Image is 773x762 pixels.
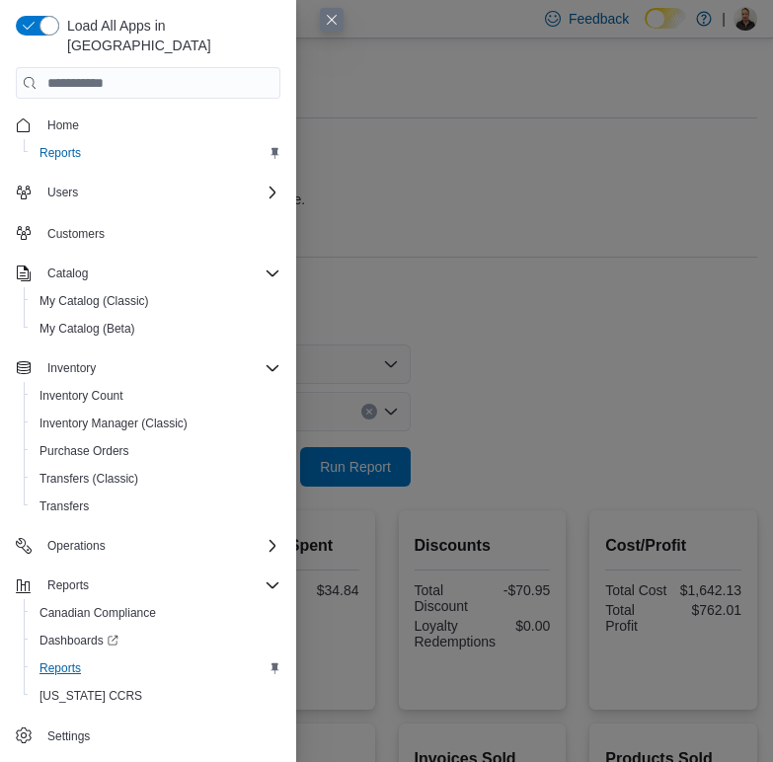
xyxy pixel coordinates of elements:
[39,498,89,514] span: Transfers
[32,141,280,165] span: Reports
[39,145,81,161] span: Reports
[39,262,280,285] span: Catalog
[39,573,97,597] button: Reports
[32,656,89,680] a: Reports
[39,724,280,748] span: Settings
[32,629,280,652] span: Dashboards
[39,356,280,380] span: Inventory
[39,688,142,704] span: [US_STATE] CCRS
[24,287,288,315] button: My Catalog (Classic)
[8,260,288,287] button: Catalog
[47,226,105,242] span: Customers
[24,682,288,710] button: [US_STATE] CCRS
[39,222,113,246] a: Customers
[32,601,280,625] span: Canadian Compliance
[24,315,288,343] button: My Catalog (Beta)
[8,218,288,247] button: Customers
[59,16,280,55] span: Load All Apps in [GEOGRAPHIC_DATA]
[32,439,280,463] span: Purchase Orders
[32,629,126,652] a: Dashboards
[32,289,157,313] a: My Catalog (Classic)
[39,534,280,558] span: Operations
[32,495,97,518] a: Transfers
[32,601,164,625] a: Canadian Compliance
[32,317,280,341] span: My Catalog (Beta)
[39,443,129,459] span: Purchase Orders
[8,571,288,599] button: Reports
[32,384,131,408] a: Inventory Count
[39,534,114,558] button: Operations
[47,728,90,744] span: Settings
[24,599,288,627] button: Canadian Compliance
[32,439,137,463] a: Purchase Orders
[39,293,149,309] span: My Catalog (Classic)
[32,656,280,680] span: Reports
[32,684,150,708] a: [US_STATE] CCRS
[24,139,288,167] button: Reports
[24,465,288,493] button: Transfers (Classic)
[8,532,288,560] button: Operations
[8,179,288,206] button: Users
[16,103,280,754] nav: Complex example
[32,384,280,408] span: Inventory Count
[47,117,79,133] span: Home
[47,577,89,593] span: Reports
[32,412,280,435] span: Inventory Manager (Classic)
[39,724,98,748] a: Settings
[24,437,288,465] button: Purchase Orders
[39,356,104,380] button: Inventory
[32,684,280,708] span: Washington CCRS
[47,360,96,376] span: Inventory
[39,114,87,137] a: Home
[39,573,280,597] span: Reports
[47,266,88,281] span: Catalog
[32,141,89,165] a: Reports
[24,627,288,654] a: Dashboards
[320,8,344,32] button: Close this dialog
[24,654,288,682] button: Reports
[24,493,288,520] button: Transfers
[32,289,280,313] span: My Catalog (Classic)
[32,467,146,491] a: Transfers (Classic)
[24,382,288,410] button: Inventory Count
[39,181,280,204] span: Users
[39,660,81,676] span: Reports
[39,262,96,285] button: Catalog
[39,605,156,621] span: Canadian Compliance
[24,410,288,437] button: Inventory Manager (Classic)
[8,722,288,750] button: Settings
[39,416,188,431] span: Inventory Manager (Classic)
[8,354,288,382] button: Inventory
[47,538,106,554] span: Operations
[8,111,288,139] button: Home
[39,113,280,137] span: Home
[39,181,86,204] button: Users
[39,220,280,245] span: Customers
[39,321,135,337] span: My Catalog (Beta)
[32,467,280,491] span: Transfers (Classic)
[39,388,123,404] span: Inventory Count
[32,412,195,435] a: Inventory Manager (Classic)
[39,471,138,487] span: Transfers (Classic)
[32,317,143,341] a: My Catalog (Beta)
[32,495,280,518] span: Transfers
[39,633,118,648] span: Dashboards
[47,185,78,200] span: Users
